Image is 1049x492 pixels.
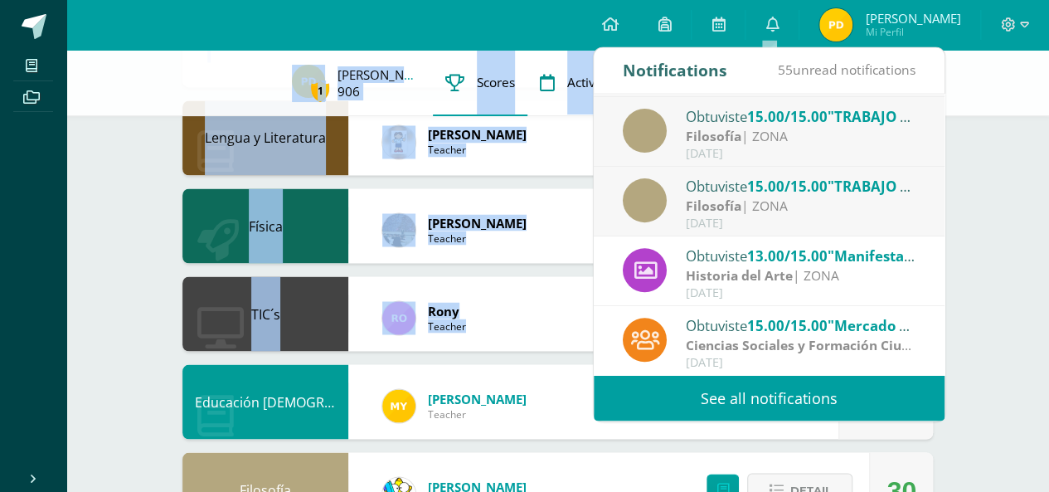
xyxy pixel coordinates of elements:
[747,107,828,126] span: 15.00/15.00
[567,74,619,91] span: Activities
[428,390,527,407] span: [PERSON_NAME]
[382,301,415,334] img: 1372173d9c36a2fec6213f9422fd5266.png
[338,83,360,100] a: 906
[182,100,348,175] div: Lengua y Literatura
[686,286,916,300] div: [DATE]
[428,231,527,245] span: Teacher
[477,74,515,91] span: Scores
[828,246,1035,265] span: "Manifestaciones Artísticas 6"
[428,214,527,231] span: [PERSON_NAME]
[686,197,741,215] strong: Filosofía
[182,364,348,439] div: Educación Cristiana
[828,316,958,335] span: "Mercado Laboral"
[623,47,727,93] div: Notifications
[865,10,960,27] span: [PERSON_NAME]
[686,217,916,231] div: [DATE]
[428,302,466,319] span: Rony
[428,319,466,333] span: Teacher
[686,197,916,216] div: | ZONA
[182,188,348,263] div: Física
[292,65,325,98] img: 760669a201a07a8a0c58fa0d8166614b.png
[686,314,916,336] div: Obtuviste en
[338,66,420,83] a: [PERSON_NAME]
[686,266,793,285] strong: Historia del Arte
[686,245,916,266] div: Obtuviste en
[686,356,916,370] div: [DATE]
[428,126,527,143] span: [PERSON_NAME]
[382,389,415,422] img: c64bef488a4fb1072f67de1221acd00e.png
[686,336,949,354] strong: Ciencias Sociales y Formación Ciudadana
[747,316,828,335] span: 15.00/15.00
[747,177,828,196] span: 15.00/15.00
[382,213,415,246] img: f23f3d43c9906dfd49fb24699b2e1686.png
[819,8,852,41] img: 760669a201a07a8a0c58fa0d8166614b.png
[686,175,916,197] div: Obtuviste en
[527,50,632,116] a: Activities
[686,127,916,146] div: | ZONA
[686,105,916,127] div: Obtuviste en
[686,127,741,145] strong: Filosofía
[865,25,960,39] span: Mi Perfil
[182,276,348,351] div: TIC´s
[594,375,945,421] a: See all notifications
[433,50,527,116] a: Scores
[311,80,329,101] span: 1
[778,61,793,79] span: 55
[686,147,916,161] div: [DATE]
[778,61,915,79] span: unread notifications
[382,125,415,158] img: a24fc887a3638965c338547a0544dc82.png
[747,246,828,265] span: 13.00/15.00
[686,336,916,355] div: | Zona
[686,266,916,285] div: | ZONA
[428,143,527,157] span: Teacher
[428,407,527,421] span: Teacher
